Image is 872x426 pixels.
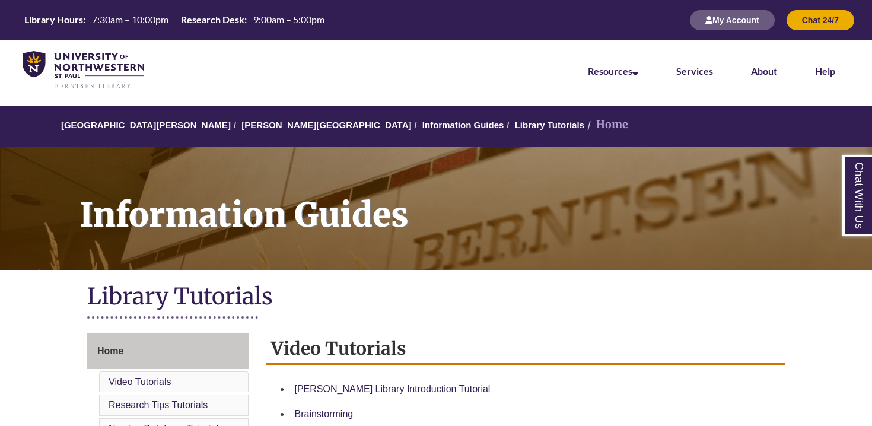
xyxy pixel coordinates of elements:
a: Video Tutorials [109,377,171,387]
a: Chat 24/7 [787,15,854,25]
span: 7:30am – 10:00pm [92,14,168,25]
span: 9:00am – 5:00pm [253,14,324,25]
a: Services [676,65,713,77]
button: My Account [690,10,775,30]
a: [PERSON_NAME][GEOGRAPHIC_DATA] [241,120,411,130]
a: [PERSON_NAME] Library Introduction Tutorial [295,384,491,394]
button: Chat 24/7 [787,10,854,30]
a: My Account [690,15,775,25]
table: Hours Today [20,13,329,26]
a: Research Tips Tutorials [109,400,208,410]
a: Library Tutorials [515,120,584,130]
a: Resources [588,65,638,77]
a: Hours Today [20,13,329,27]
th: Research Desk: [176,13,249,26]
h2: Video Tutorials [266,333,785,365]
span: Home [97,346,123,356]
a: Information Guides [422,120,504,130]
li: Home [584,116,628,133]
a: Home [87,333,249,369]
a: Help [815,65,835,77]
img: UNWSP Library Logo [23,51,144,90]
a: About [751,65,777,77]
th: Library Hours: [20,13,87,26]
h1: Library Tutorials [87,282,785,313]
a: [GEOGRAPHIC_DATA][PERSON_NAME] [61,120,231,130]
a: Brainstorming [295,409,354,419]
h1: Information Guides [66,147,872,255]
